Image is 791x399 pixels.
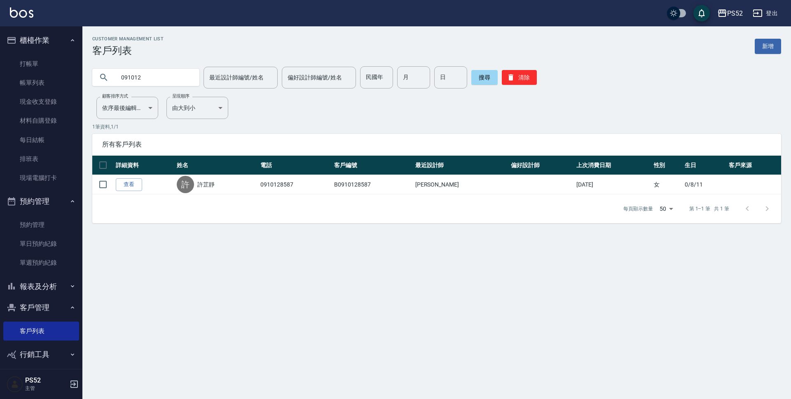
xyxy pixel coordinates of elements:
[727,156,781,175] th: 客戶來源
[683,175,727,194] td: 0/8/11
[574,156,651,175] th: 上次消費日期
[502,70,537,85] button: 清除
[3,92,79,111] a: 現金收支登錄
[166,97,228,119] div: 由大到小
[689,205,729,212] p: 第 1–1 筆 共 1 筆
[656,198,676,220] div: 50
[413,175,509,194] td: [PERSON_NAME]
[3,297,79,318] button: 客戶管理
[258,156,332,175] th: 電話
[509,156,574,175] th: 偏好設計師
[116,178,142,191] a: 查看
[175,156,258,175] th: 姓名
[413,156,509,175] th: 最近設計師
[574,175,651,194] td: [DATE]
[3,191,79,212] button: 預約管理
[92,123,781,131] p: 1 筆資料, 1 / 1
[3,149,79,168] a: 排班表
[3,234,79,253] a: 單日預約紀錄
[96,97,158,119] div: 依序最後編輯時間
[115,66,193,89] input: 搜尋關鍵字
[652,175,683,194] td: 女
[3,131,79,149] a: 每日結帳
[749,6,781,21] button: 登出
[3,54,79,73] a: 打帳單
[3,111,79,130] a: 材料自購登錄
[3,215,79,234] a: 預約管理
[177,176,194,193] div: 許
[92,36,164,42] h2: Customer Management List
[471,70,498,85] button: 搜尋
[3,322,79,341] a: 客戶列表
[197,180,215,189] a: 許芷靜
[3,253,79,272] a: 單週預約紀錄
[7,376,23,392] img: Person
[25,376,67,385] h5: PS52
[623,205,653,212] p: 每頁顯示數量
[102,140,771,149] span: 所有客戶列表
[10,7,33,18] img: Logo
[172,93,190,99] label: 呈現順序
[755,39,781,54] a: 新增
[714,5,746,22] button: PS52
[332,175,413,194] td: B0910128587
[25,385,67,392] p: 主管
[114,156,175,175] th: 詳細資料
[332,156,413,175] th: 客戶編號
[258,175,332,194] td: 0910128587
[727,8,743,19] div: PS52
[652,156,683,175] th: 性別
[3,276,79,297] button: 報表及分析
[3,168,79,187] a: 現場電腦打卡
[3,344,79,365] button: 行銷工具
[102,93,128,99] label: 顧客排序方式
[3,30,79,51] button: 櫃檯作業
[92,45,164,56] h3: 客戶列表
[693,5,710,21] button: save
[683,156,727,175] th: 生日
[3,73,79,92] a: 帳單列表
